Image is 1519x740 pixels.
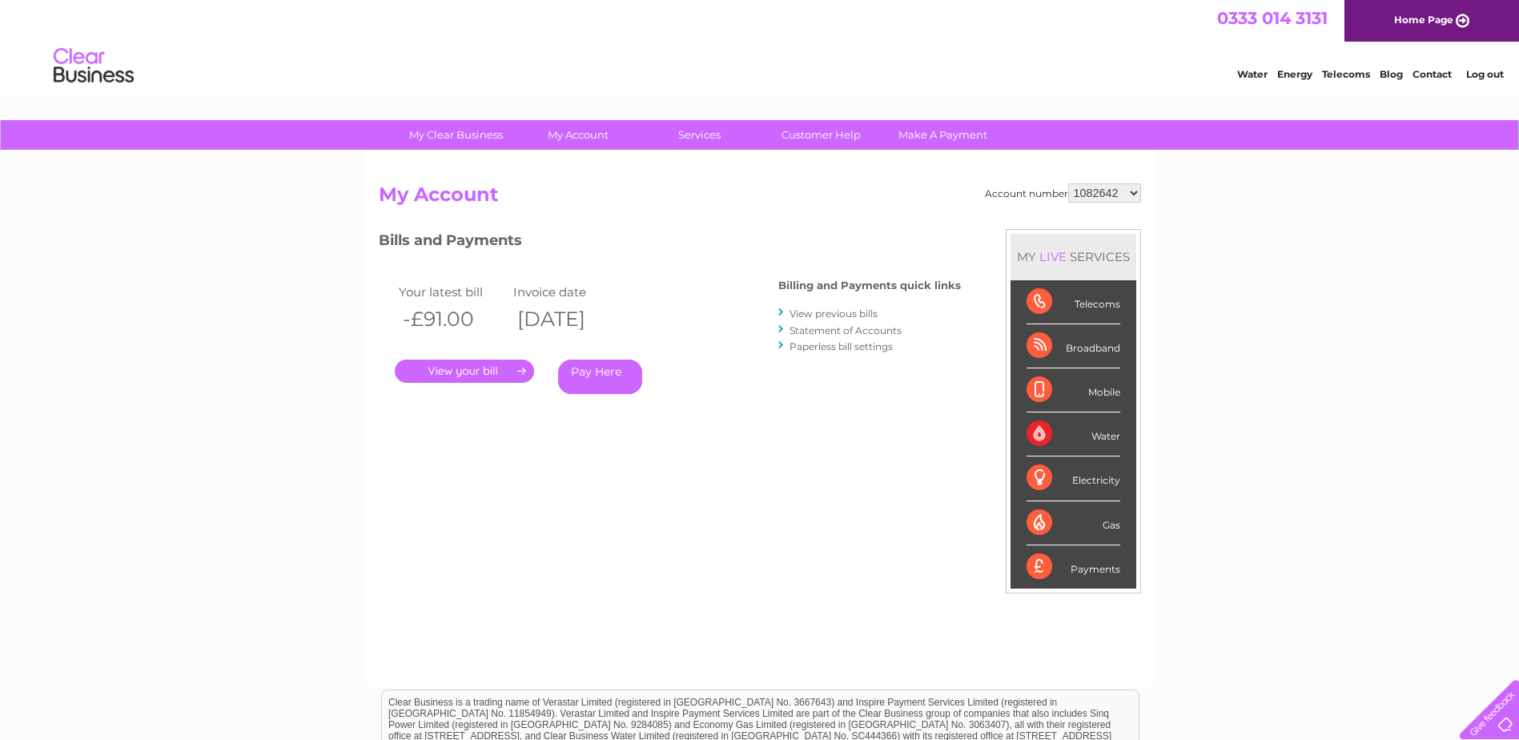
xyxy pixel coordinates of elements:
[1027,456,1120,501] div: Electricity
[1027,368,1120,412] div: Mobile
[1027,412,1120,456] div: Water
[395,360,534,383] a: .
[512,120,644,150] a: My Account
[1027,280,1120,324] div: Telecoms
[558,360,642,394] a: Pay Here
[1027,545,1120,589] div: Payments
[633,120,766,150] a: Services
[53,42,135,90] img: logo.png
[790,324,902,336] a: Statement of Accounts
[985,183,1141,203] div: Account number
[755,120,887,150] a: Customer Help
[379,183,1141,214] h2: My Account
[509,281,625,303] td: Invoice date
[1011,234,1136,280] div: MY SERVICES
[1413,68,1452,80] a: Contact
[1217,8,1328,28] a: 0333 014 3131
[1027,324,1120,368] div: Broadband
[790,340,893,352] a: Paperless bill settings
[395,281,510,303] td: Your latest bill
[778,280,961,292] h4: Billing and Payments quick links
[395,303,510,336] th: -£91.00
[1237,68,1268,80] a: Water
[1380,68,1403,80] a: Blog
[1027,501,1120,545] div: Gas
[790,308,878,320] a: View previous bills
[877,120,1009,150] a: Make A Payment
[390,120,522,150] a: My Clear Business
[379,229,961,257] h3: Bills and Payments
[1322,68,1370,80] a: Telecoms
[509,303,625,336] th: [DATE]
[1036,249,1070,264] div: LIVE
[382,9,1139,78] div: Clear Business is a trading name of Verastar Limited (registered in [GEOGRAPHIC_DATA] No. 3667643...
[1277,68,1312,80] a: Energy
[1466,68,1504,80] a: Log out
